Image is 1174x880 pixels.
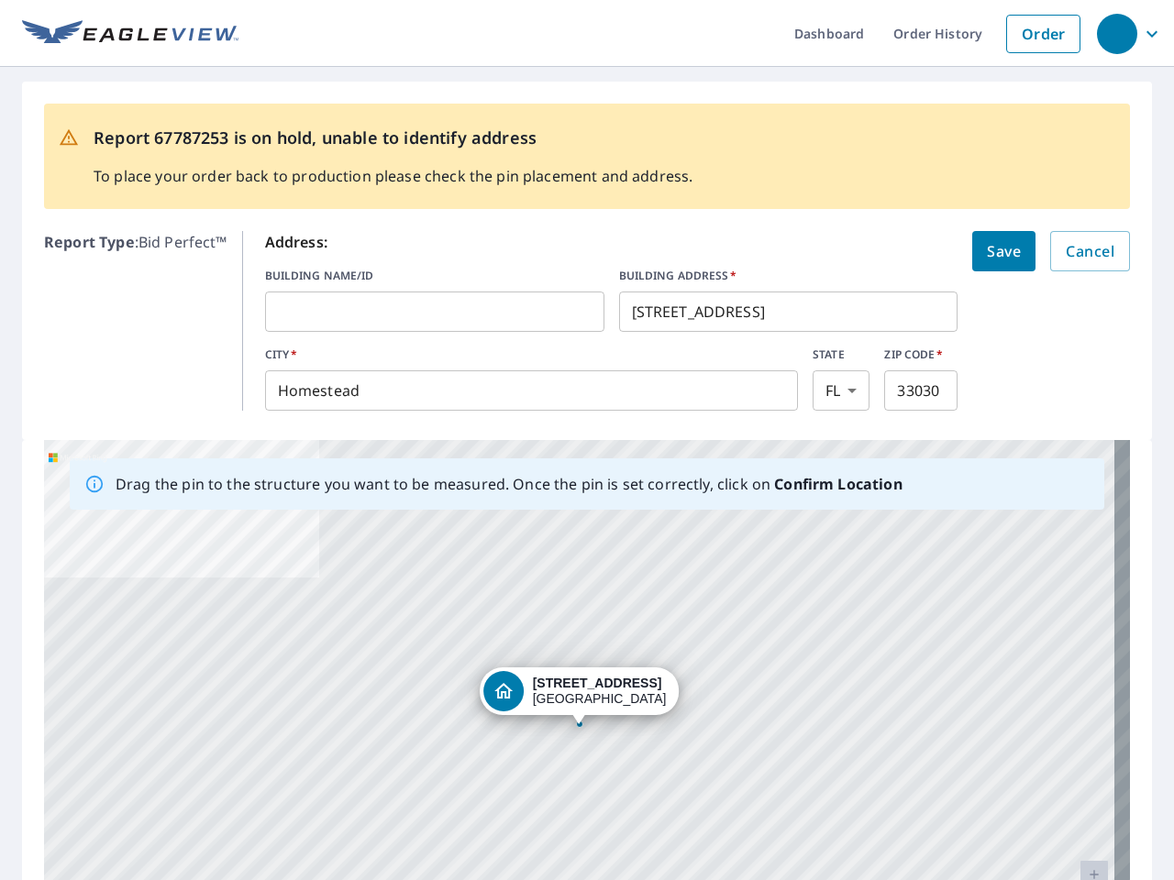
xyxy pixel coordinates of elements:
[813,370,869,411] div: FL
[972,231,1036,271] button: Save
[1006,15,1080,53] a: Order
[44,231,227,411] p: : Bid Perfect™
[94,165,692,187] p: To place your order back to production please check the pin placement and address.
[116,473,903,495] p: Drag the pin to the structure you want to be measured. Once the pin is set correctly, click on
[22,20,238,48] img: EV Logo
[94,126,692,150] p: Report 67787253 is on hold, unable to identify address
[884,346,958,363] label: ZIP CODE
[1050,231,1130,271] button: Cancel
[825,382,840,400] em: FL
[265,346,798,363] label: CITY
[265,231,958,253] p: Address:
[533,676,667,707] div: [GEOGRAPHIC_DATA]
[1066,238,1114,264] span: Cancel
[774,474,902,494] b: Confirm Location
[265,268,604,284] label: BUILDING NAME/ID
[619,268,958,284] label: BUILDING ADDRESS
[44,232,135,252] b: Report Type
[987,238,1021,264] span: Save
[813,346,869,363] label: STATE
[533,676,662,690] strong: [STREET_ADDRESS]
[480,667,680,724] div: Dropped pin, building 1, Residential property, 18901 SW 313th St Homestead, FL 33030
